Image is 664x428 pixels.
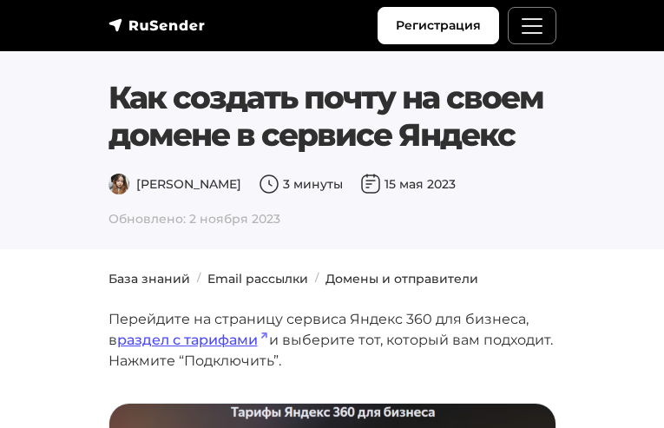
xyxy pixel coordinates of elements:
[108,79,556,154] h1: Как создать почту на своем домене в сервисе Яндекс
[108,309,556,372] p: Перейдите на страницу сервиса Яндекс 360 для бизнеса, в и выберите тот, который вам подходит. Наж...
[108,271,190,286] a: База знаний
[207,271,308,286] a: Email рассылки
[259,176,343,192] span: 3 минуты
[117,332,269,348] a: раздел с тарифами
[508,7,556,44] button: Меню
[98,270,567,288] nav: breadcrumb
[108,16,206,34] img: RuSender
[325,271,478,286] a: Домены и отправители
[360,176,456,192] span: 15 мая 2023
[360,174,381,194] img: Дата публикации
[108,202,556,228] span: Обновлено: 2 ноября 2023
[378,7,499,44] a: Регистрация
[259,174,279,194] img: Время чтения
[108,176,241,192] span: [PERSON_NAME]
